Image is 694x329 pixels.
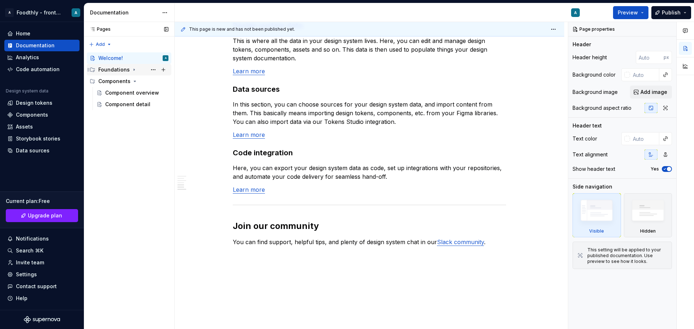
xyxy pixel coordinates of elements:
a: Slack community [437,238,484,246]
div: Assets [16,123,33,130]
div: Components [98,78,130,85]
div: Code automation [16,66,60,73]
a: Settings [4,269,80,280]
a: Components [4,109,80,121]
div: Background aspect ratio [573,104,631,112]
svg: Supernova Logo [24,316,60,323]
input: Auto [636,51,664,64]
div: Documentation [16,42,55,49]
a: Learn more [233,68,265,75]
div: Page tree [87,52,171,110]
div: Settings [16,271,37,278]
button: Search ⌘K [4,245,80,256]
h3: Data sources [233,84,506,94]
a: Learn more [233,131,265,138]
input: Auto [630,132,659,145]
a: Home [4,28,80,39]
div: A [165,55,167,62]
div: Welcome! [98,55,123,62]
div: Design system data [6,88,48,94]
div: A [74,10,77,16]
a: Learn more [233,186,265,193]
div: Foundations [87,64,171,75]
a: Assets [4,121,80,133]
div: Visible [589,228,604,234]
div: Home [16,30,30,37]
button: Notifications [4,233,80,244]
a: Storybook stories [4,133,80,144]
div: Header text [573,122,602,129]
div: Foodthly - frontend [17,9,63,16]
div: A [5,8,14,17]
button: Help [4,293,80,304]
div: Help [16,295,27,302]
div: Documentation [90,9,158,16]
div: Background image [573,88,618,96]
button: Add [87,39,114,49]
div: Text color [573,135,597,142]
div: Notifications [16,235,49,242]
span: This page is new and has not been published yet. [189,26,295,32]
button: Contact support [4,281,80,292]
label: Yes [651,166,659,172]
a: Invite team [4,257,80,268]
div: Analytics [16,54,39,61]
h2: Join our community [233,220,506,232]
p: In this section, you can choose sources for your design system data, and import content from them... [233,100,506,126]
div: Header height [573,54,607,61]
span: Preview [618,9,638,16]
div: Foundations [98,66,130,73]
div: Contact support [16,283,57,290]
p: You can find support, helpful tips, and plenty of design system chat in our . [233,238,506,246]
p: px [664,55,669,60]
button: Add image [630,86,672,99]
div: Current plan : Free [6,198,78,205]
div: Show header text [573,165,615,173]
a: Component detail [94,99,171,110]
div: Components [16,111,48,118]
div: Pages [87,26,111,32]
div: Component detail [105,101,150,108]
p: Here, you can export your design system data as code, set up integrations with your repositories,... [233,164,506,181]
a: Welcome!A [87,52,171,64]
span: Add image [641,88,667,96]
div: Visible [573,193,621,237]
div: Header [573,41,591,48]
div: Component overview [105,89,159,96]
button: Publish [651,6,691,19]
div: Search ⌘K [16,247,43,254]
div: Background color [573,71,616,78]
a: Documentation [4,40,80,51]
span: Add [96,42,105,47]
div: Data sources [16,147,50,154]
div: Components [87,75,171,87]
input: Auto [630,68,659,81]
span: Publish [662,9,681,16]
div: Text alignment [573,151,608,158]
a: Upgrade plan [6,209,78,222]
button: Preview [613,6,648,19]
p: This is where all the data in your design system lives. Here, you can edit and manage design toke... [233,36,506,62]
div: A [574,10,577,16]
a: Data sources [4,145,80,156]
a: Code automation [4,64,80,75]
a: Analytics [4,52,80,63]
div: Side navigation [573,183,612,190]
div: Design tokens [16,99,52,107]
a: Design tokens [4,97,80,109]
div: Storybook stories [16,135,60,142]
h3: Code integration [233,148,506,158]
div: Invite team [16,259,44,266]
a: Component overview [94,87,171,99]
span: Upgrade plan [28,212,62,219]
div: This setting will be applied to your published documentation. Use preview to see how it looks. [587,247,667,264]
button: AFoodthly - frontendA [1,5,82,20]
div: Hidden [640,228,656,234]
div: Hidden [624,193,672,237]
